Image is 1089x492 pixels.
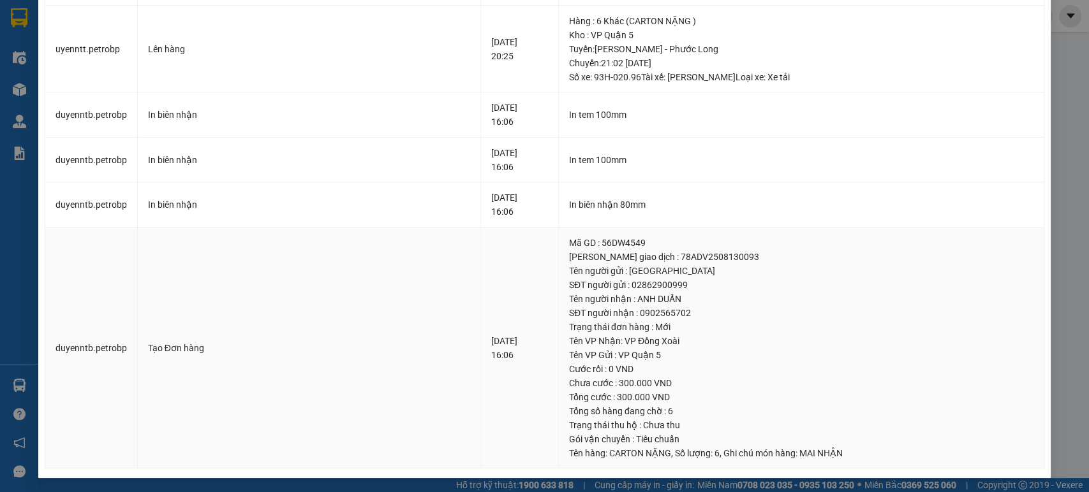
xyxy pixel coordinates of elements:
[148,108,470,122] div: In biên nhận
[491,146,548,174] div: [DATE] 16:06
[569,292,1033,306] div: Tên người nhận : ANH DUẨN
[45,92,138,138] td: duyenntb.petrobp
[569,432,1033,446] div: Gói vận chuyển : Tiêu chuẩn
[569,404,1033,418] div: Tổng số hàng đang chờ : 6
[148,341,470,355] div: Tạo Đơn hàng
[569,42,1033,84] div: Tuyến : [PERSON_NAME] - Phước Long Chuyến: 21:02 [DATE] Số xe: 93H-020.96 Tài xế: [PERSON_NAME] ...
[569,14,1033,28] div: Hàng : 6 Khác (CARTON NẶNG )
[569,278,1033,292] div: SĐT người gửi : 02862900999
[148,42,470,56] div: Lên hàng
[715,448,720,458] span: 6
[569,236,1033,250] div: Mã GD : 56DW4549
[569,264,1033,278] div: Tên người gửi : [GEOGRAPHIC_DATA]
[491,101,548,129] div: [DATE] 16:06
[569,348,1033,362] div: Tên VP Gửi : VP Quận 5
[45,6,138,93] td: uyenntt.petrobp
[45,228,138,469] td: duyenntb.petrobp
[569,390,1033,404] div: Tổng cước : 300.000 VND
[45,182,138,228] td: duyenntb.petrobp
[569,362,1033,376] div: Cước rồi : 0 VND
[569,306,1033,320] div: SĐT người nhận : 0902565702
[148,198,470,212] div: In biên nhận
[569,334,1033,348] div: Tên VP Nhận: VP Đồng Xoài
[569,320,1033,334] div: Trạng thái đơn hàng : Mới
[799,448,843,458] span: MAI NHẬN
[491,35,548,63] div: [DATE] 20:25
[491,334,548,362] div: [DATE] 16:06
[569,446,1033,460] div: Tên hàng: , Số lượng: , Ghi chú món hàng:
[569,418,1033,432] div: Trạng thái thu hộ : Chưa thu
[148,153,470,167] div: In biên nhận
[569,198,1033,212] div: In biên nhận 80mm
[569,153,1033,167] div: In tem 100mm
[569,108,1033,122] div: In tem 100mm
[569,28,1033,42] div: Kho : VP Quận 5
[569,376,1033,390] div: Chưa cước : 300.000 VND
[609,448,671,458] span: CARTON NẶNG
[491,191,548,219] div: [DATE] 16:06
[569,250,1033,264] div: [PERSON_NAME] giao dịch : 78ADV2508130093
[45,138,138,183] td: duyenntb.petrobp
